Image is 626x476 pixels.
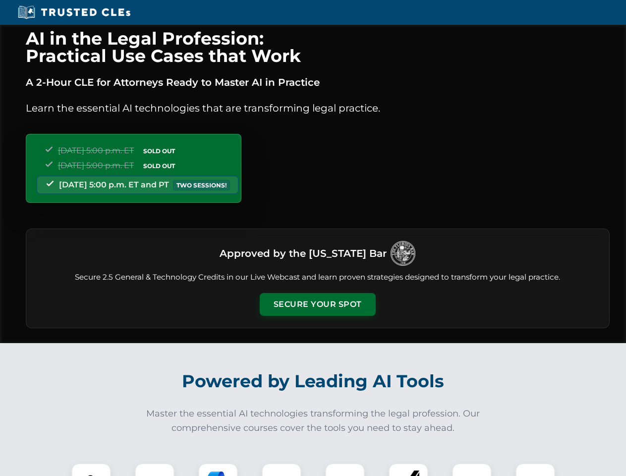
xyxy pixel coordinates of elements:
span: [DATE] 5:00 p.m. ET [58,161,134,170]
img: Trusted CLEs [15,5,133,20]
p: Master the essential AI technologies transforming the legal profession. Our comprehensive courses... [140,407,487,435]
span: [DATE] 5:00 p.m. ET [58,146,134,155]
h2: Powered by Leading AI Tools [39,364,588,399]
p: A 2-Hour CLE for Attorneys Ready to Master AI in Practice [26,74,610,90]
span: SOLD OUT [140,146,178,156]
img: Logo [391,241,415,266]
p: Learn the essential AI technologies that are transforming legal practice. [26,100,610,116]
h3: Approved by the [US_STATE] Bar [220,244,387,262]
button: Secure Your Spot [260,293,376,316]
span: SOLD OUT [140,161,178,171]
p: Secure 2.5 General & Technology Credits in our Live Webcast and learn proven strategies designed ... [38,272,597,283]
h1: AI in the Legal Profession: Practical Use Cases that Work [26,30,610,64]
